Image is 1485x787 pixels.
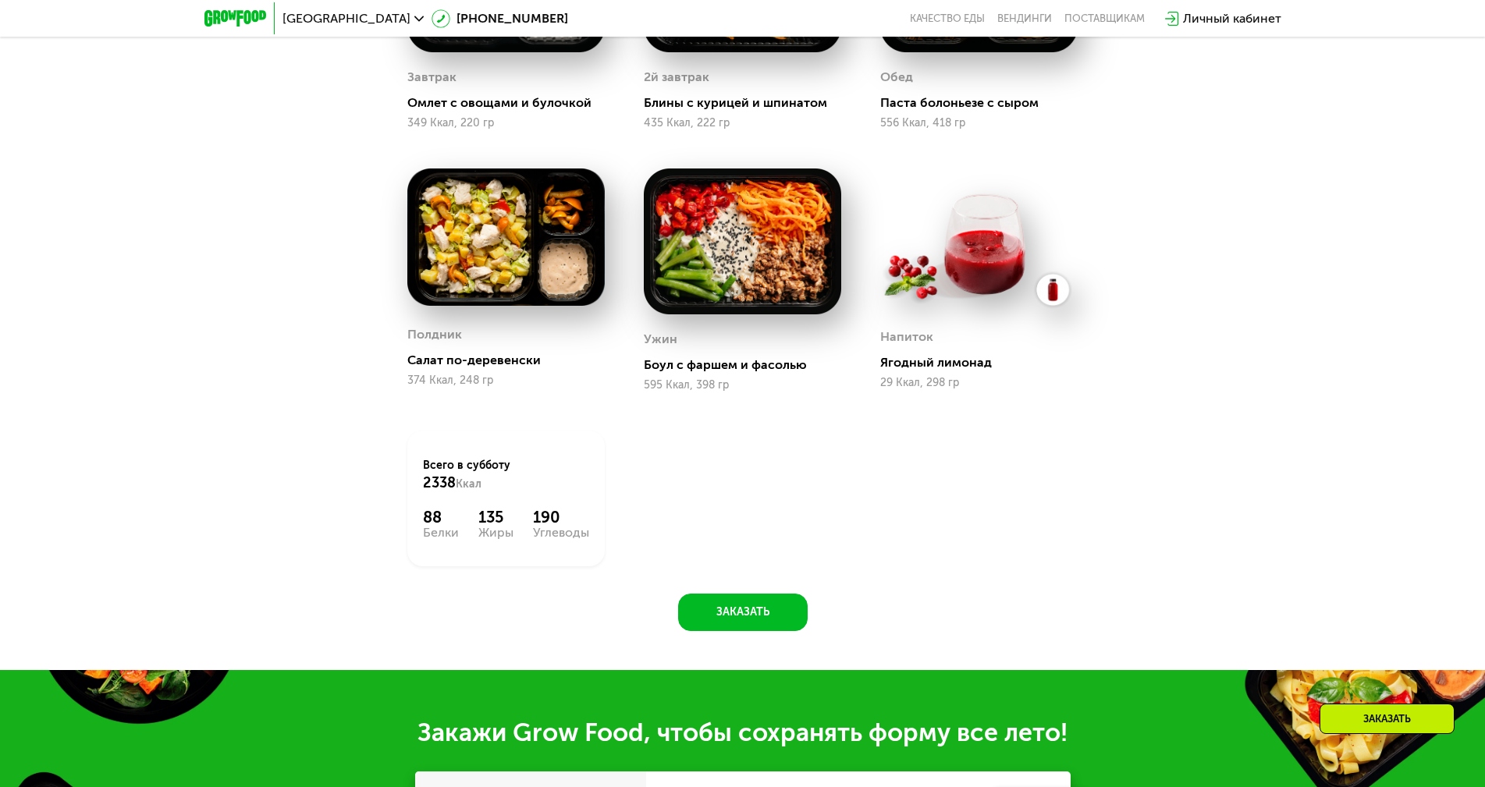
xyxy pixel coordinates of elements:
div: Блины с курицей и шпинатом [644,95,854,111]
div: Омлет с овощами и булочкой [407,95,617,111]
div: Всего в субботу [423,458,589,492]
a: [PHONE_NUMBER] [432,9,568,28]
a: Качество еды [910,12,985,25]
span: Ккал [456,477,481,491]
div: Углеводы [533,526,589,539]
span: [GEOGRAPHIC_DATA] [282,12,410,25]
div: 556 Ккал, 418 гр [880,117,1078,129]
div: 29 Ккал, 298 гр [880,377,1078,389]
div: Полдник [407,323,462,346]
div: Личный кабинет [1183,9,1281,28]
div: 2й завтрак [644,66,709,89]
span: 2338 [423,474,456,491]
div: 349 Ккал, 220 гр [407,117,605,129]
div: Напиток [880,325,933,349]
div: Боул с фаршем и фасолью [644,357,854,373]
div: Ягодный лимонад [880,355,1090,370]
div: Ужин [644,328,677,351]
div: Завтрак [407,66,457,89]
div: Белки [423,526,459,539]
a: Вендинги [997,12,1052,25]
div: Заказать [1320,704,1455,734]
div: 374 Ккал, 248 гр [407,374,605,387]
div: 435 Ккал, 222 гр [644,117,841,129]
div: поставщикам [1064,12,1145,25]
div: Паста болоньезе с сыром [880,95,1090,111]
div: Обед [880,66,913,89]
div: 190 [533,508,589,526]
button: Заказать [678,594,808,631]
div: 595 Ккал, 398 гр [644,379,841,392]
div: Жиры [478,526,513,539]
div: 88 [423,508,459,526]
div: 135 [478,508,513,526]
div: Салат по-деревенски [407,353,617,368]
